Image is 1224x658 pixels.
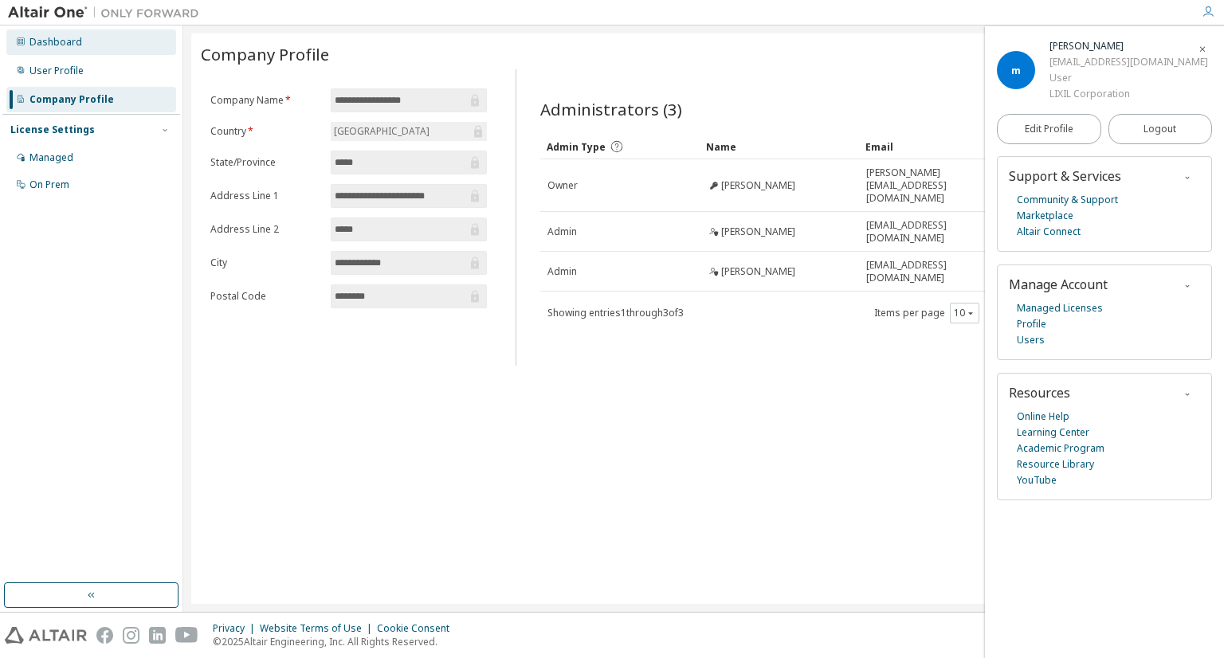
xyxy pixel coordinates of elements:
[210,257,321,269] label: City
[1017,332,1045,348] a: Users
[210,290,321,303] label: Postal Code
[1017,441,1104,456] a: Academic Program
[175,627,198,644] img: youtube.svg
[201,43,329,65] span: Company Profile
[123,627,139,644] img: instagram.svg
[1108,114,1213,144] button: Logout
[10,123,95,136] div: License Settings
[213,622,260,635] div: Privacy
[1017,224,1081,240] a: Altair Connect
[96,627,113,644] img: facebook.svg
[866,219,1011,245] span: [EMAIL_ADDRESS][DOMAIN_NAME]
[210,94,321,107] label: Company Name
[547,140,606,154] span: Admin Type
[540,98,682,120] span: Administrators (3)
[547,225,577,238] span: Admin
[29,65,84,77] div: User Profile
[1049,38,1208,54] div: manabu mizukami
[547,306,684,319] span: Showing entries 1 through 3 of 3
[874,303,979,323] span: Items per page
[210,125,321,138] label: Country
[1025,123,1073,135] span: Edit Profile
[1049,54,1208,70] div: [EMAIL_ADDRESS][DOMAIN_NAME]
[1049,70,1208,86] div: User
[865,134,1012,159] div: Email
[210,223,321,236] label: Address Line 2
[8,5,207,21] img: Altair One
[29,178,69,191] div: On Prem
[1011,64,1021,77] span: m
[213,635,459,648] p: © 2025 Altair Engineering, Inc. All Rights Reserved.
[260,622,377,635] div: Website Terms of Use
[721,225,795,238] span: [PERSON_NAME]
[721,265,795,278] span: [PERSON_NAME]
[1017,300,1103,316] a: Managed Licenses
[1017,208,1073,224] a: Marketplace
[1049,86,1208,102] div: LIXIL Corporation
[377,622,459,635] div: Cookie Consent
[1017,409,1069,425] a: Online Help
[1017,192,1118,208] a: Community & Support
[997,114,1101,144] a: Edit Profile
[706,134,853,159] div: Name
[1017,472,1057,488] a: YouTube
[1017,456,1094,472] a: Resource Library
[866,166,1011,205] span: [PERSON_NAME][EMAIL_ADDRESS][DOMAIN_NAME]
[547,179,578,192] span: Owner
[29,93,114,106] div: Company Profile
[1009,384,1070,401] span: Resources
[29,151,73,164] div: Managed
[1144,121,1176,137] span: Logout
[5,627,87,644] img: altair_logo.svg
[866,259,1011,284] span: [EMAIL_ADDRESS][DOMAIN_NAME]
[1017,316,1046,332] a: Profile
[210,190,321,202] label: Address Line 1
[1009,167,1121,185] span: Support & Services
[1009,276,1108,293] span: Manage Account
[210,156,321,169] label: State/Province
[1017,425,1089,441] a: Learning Center
[331,122,487,141] div: [GEOGRAPHIC_DATA]
[954,307,975,319] button: 10
[721,179,795,192] span: [PERSON_NAME]
[331,123,432,140] div: [GEOGRAPHIC_DATA]
[547,265,577,278] span: Admin
[29,36,82,49] div: Dashboard
[149,627,166,644] img: linkedin.svg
